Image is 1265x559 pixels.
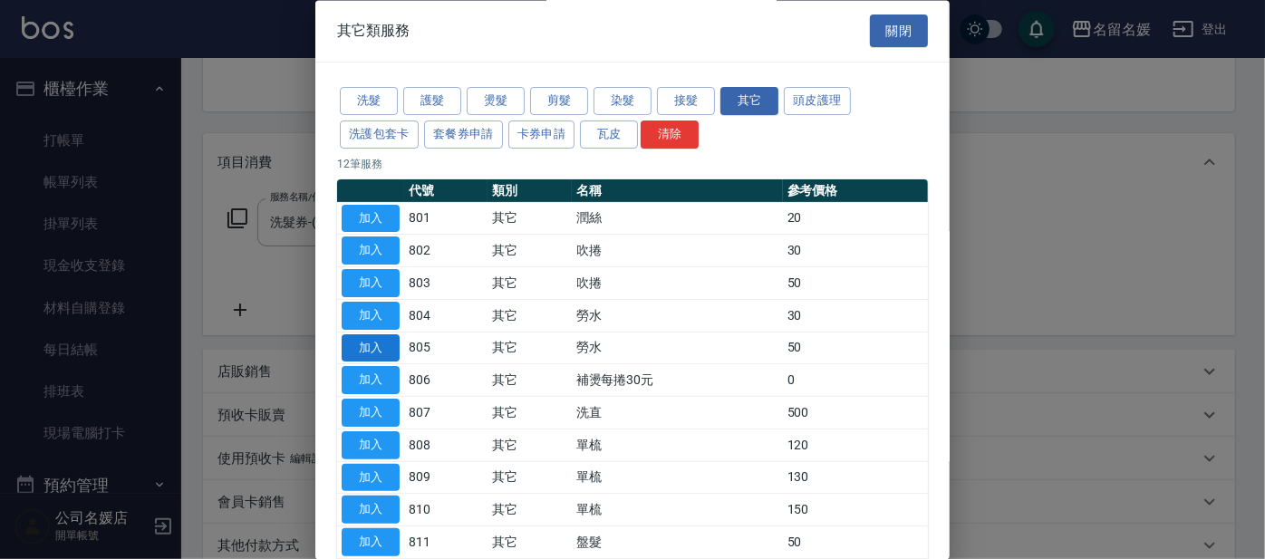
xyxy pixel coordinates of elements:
td: 50 [783,526,928,559]
td: 810 [404,494,488,526]
td: 吹捲 [572,235,783,267]
button: 加入 [342,529,400,557]
td: 其它 [488,333,571,365]
span: 其它類服務 [337,22,410,40]
button: 加入 [342,367,400,395]
button: 燙髮 [467,88,525,116]
td: 30 [783,300,928,333]
button: 加入 [342,302,400,330]
td: 單梳 [572,462,783,495]
button: 清除 [641,120,699,149]
td: 補燙每捲30元 [572,364,783,397]
td: 806 [404,364,488,397]
td: 單梳 [572,494,783,526]
th: 代號 [404,179,488,203]
button: 瓦皮 [580,120,638,149]
td: 805 [404,333,488,365]
button: 其它 [720,88,778,116]
button: 套餐券申請 [424,120,503,149]
button: 加入 [342,464,400,492]
button: 加入 [342,270,400,298]
td: 其它 [488,203,571,236]
button: 洗護包套卡 [340,120,419,149]
td: 單梳 [572,429,783,462]
td: 30 [783,235,928,267]
td: 804 [404,300,488,333]
p: 12 筆服務 [337,156,928,172]
th: 名稱 [572,179,783,203]
td: 807 [404,397,488,429]
td: 120 [783,429,928,462]
td: 其它 [488,235,571,267]
td: 130 [783,462,928,495]
td: 洗直 [572,397,783,429]
button: 卡券申請 [508,120,575,149]
button: 染髮 [594,88,652,116]
td: 其它 [488,300,571,333]
td: 其它 [488,462,571,495]
button: 加入 [342,205,400,233]
td: 803 [404,267,488,300]
td: 808 [404,429,488,462]
button: 加入 [342,237,400,265]
td: 其它 [488,526,571,559]
td: 其它 [488,429,571,462]
button: 洗髮 [340,88,398,116]
button: 關閉 [870,14,928,48]
th: 類別 [488,179,571,203]
th: 參考價格 [783,179,928,203]
td: 勞水 [572,333,783,365]
td: 801 [404,203,488,236]
td: 其它 [488,364,571,397]
td: 50 [783,333,928,365]
td: 吹捲 [572,267,783,300]
td: 802 [404,235,488,267]
button: 加入 [342,496,400,525]
button: 加入 [342,334,400,362]
button: 護髮 [403,88,461,116]
td: 勞水 [572,300,783,333]
td: 50 [783,267,928,300]
button: 加入 [342,431,400,459]
button: 加入 [342,400,400,428]
td: 20 [783,203,928,236]
td: 其它 [488,397,571,429]
td: 150 [783,494,928,526]
button: 頭皮護理 [784,88,851,116]
button: 剪髮 [530,88,588,116]
td: 潤絲 [572,203,783,236]
button: 接髮 [657,88,715,116]
td: 809 [404,462,488,495]
td: 811 [404,526,488,559]
td: 0 [783,364,928,397]
td: 500 [783,397,928,429]
td: 盤髮 [572,526,783,559]
td: 其它 [488,267,571,300]
td: 其它 [488,494,571,526]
